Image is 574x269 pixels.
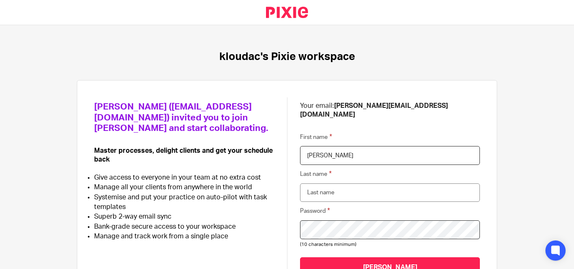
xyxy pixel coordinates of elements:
[300,132,332,142] label: First name
[94,183,274,192] li: Manage all your clients from anywhere in the world
[94,212,274,222] li: Superb 2-way email sync
[94,173,274,183] li: Give access to everyone in your team at no extra cost
[94,232,274,241] li: Manage and track work from a single place
[94,222,274,232] li: Bank-grade secure access to your workspace
[94,102,268,133] span: [PERSON_NAME] ([EMAIL_ADDRESS][DOMAIN_NAME]) invited you to join [PERSON_NAME] and start collabor...
[300,183,480,202] input: Last name
[94,193,274,212] li: Systemise and put your practice on auto-pilot with task templates
[219,50,355,63] h1: kloudac's Pixie workspace
[300,242,356,247] span: (10 characters minimum)
[300,169,332,179] label: Last name
[300,102,448,118] b: [PERSON_NAME][EMAIL_ADDRESS][DOMAIN_NAME]
[300,206,330,216] label: Password
[300,102,480,120] p: Your email:
[300,146,480,165] input: First name
[94,146,274,165] p: Master processes, delight clients and get your schedule back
